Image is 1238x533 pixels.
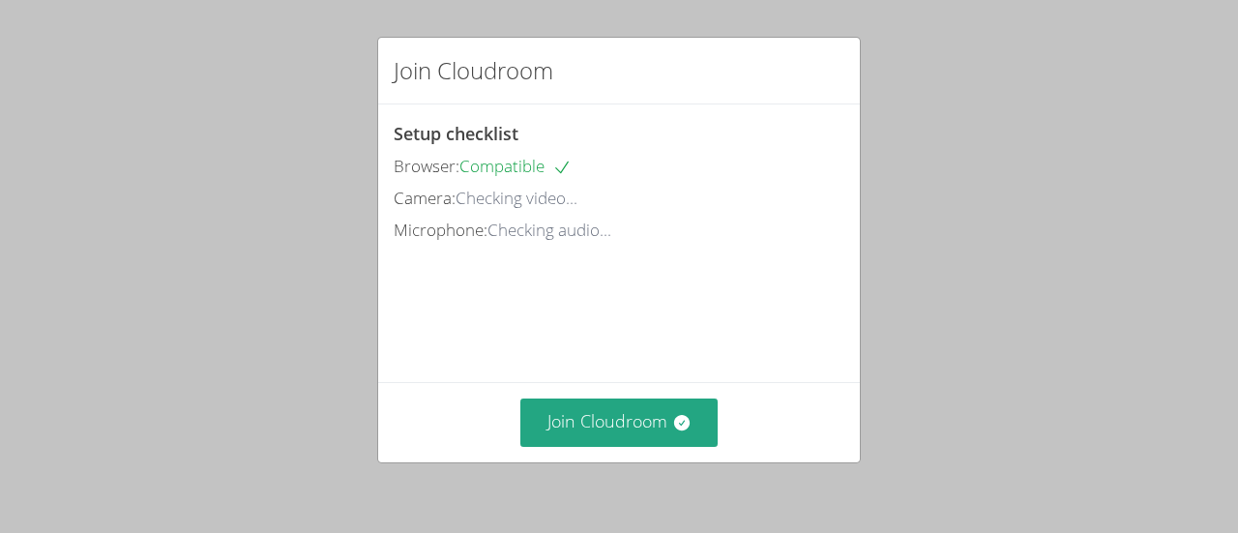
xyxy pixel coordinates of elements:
button: Join Cloudroom [520,399,719,446]
span: Checking video... [456,187,577,209]
span: Checking audio... [487,219,611,241]
span: Setup checklist [394,122,518,145]
span: Camera: [394,187,456,209]
span: Microphone: [394,219,487,241]
span: Browser: [394,155,459,177]
span: Compatible [459,155,572,177]
h2: Join Cloudroom [394,53,553,88]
